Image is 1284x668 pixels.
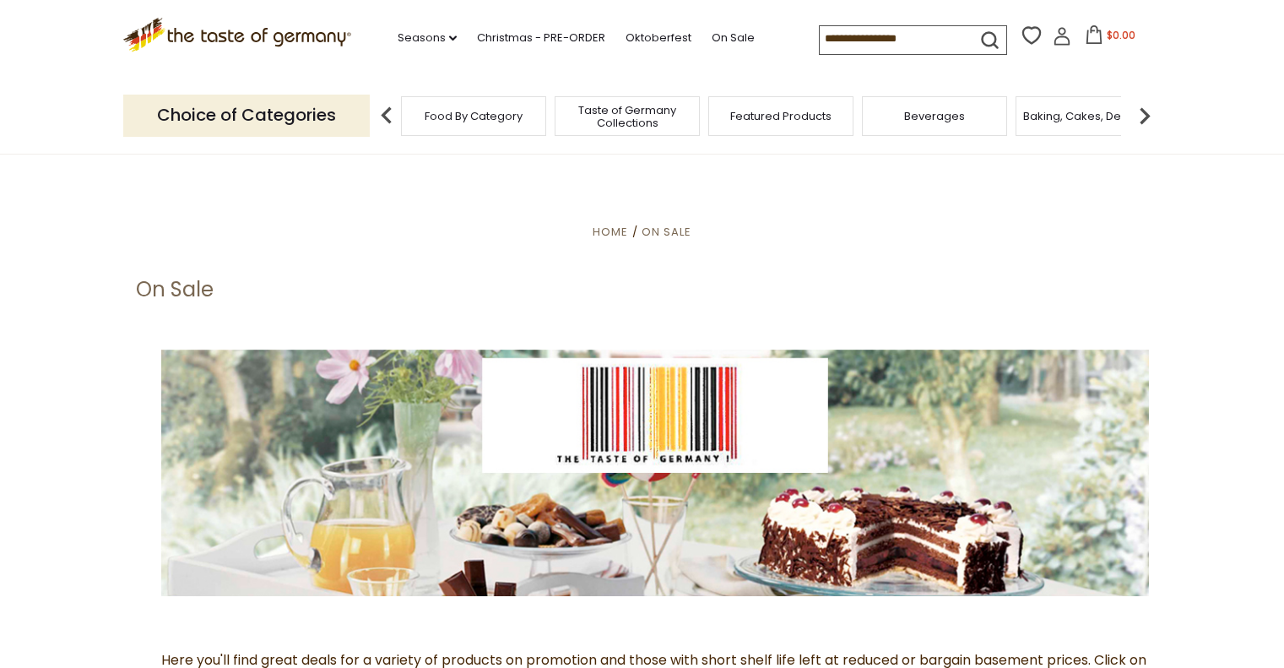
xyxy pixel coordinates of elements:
[1107,28,1135,42] span: $0.00
[136,277,214,302] h1: On Sale
[626,29,691,47] a: Oktoberfest
[398,29,457,47] a: Seasons
[425,110,523,122] a: Food By Category
[712,29,755,47] a: On Sale
[593,224,628,240] a: Home
[1128,99,1162,133] img: next arrow
[161,350,1149,597] img: the-taste-of-germany-barcode-3.jpg
[123,95,370,136] p: Choice of Categories
[370,99,404,133] img: previous arrow
[904,110,965,122] a: Beverages
[642,224,691,240] a: On Sale
[477,29,605,47] a: Christmas - PRE-ORDER
[1075,25,1146,51] button: $0.00
[730,110,832,122] a: Featured Products
[560,104,695,129] a: Taste of Germany Collections
[1023,110,1154,122] a: Baking, Cakes, Desserts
